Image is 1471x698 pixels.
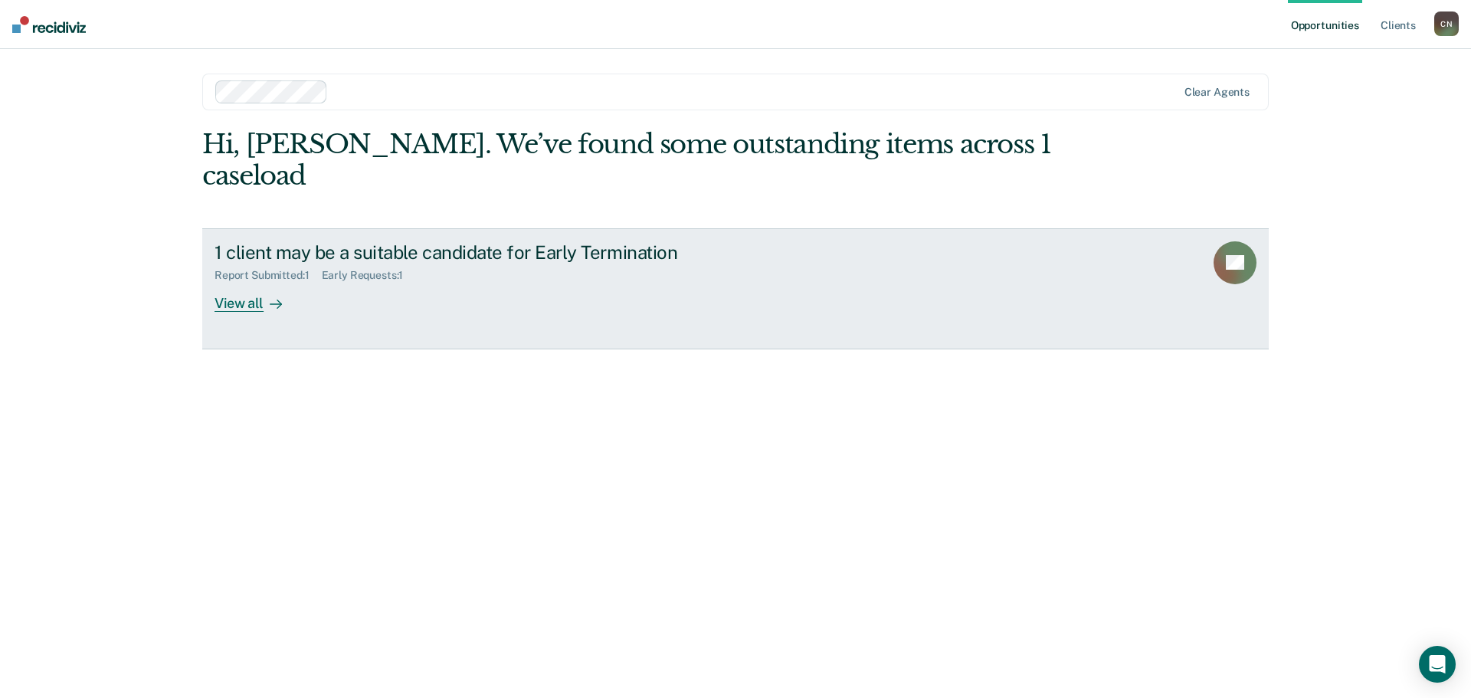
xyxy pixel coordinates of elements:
div: C N [1434,11,1459,36]
div: Open Intercom Messenger [1419,646,1456,683]
div: Report Submitted : 1 [215,269,322,282]
button: CN [1434,11,1459,36]
div: Early Requests : 1 [322,269,416,282]
div: 1 client may be a suitable candidate for Early Termination [215,241,752,264]
a: 1 client may be a suitable candidate for Early TerminationReport Submitted:1Early Requests:1View all [202,228,1269,349]
div: Hi, [PERSON_NAME]. We’ve found some outstanding items across 1 caseload [202,129,1056,192]
div: Clear agents [1184,86,1250,99]
div: View all [215,282,300,312]
img: Recidiviz [12,16,86,33]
